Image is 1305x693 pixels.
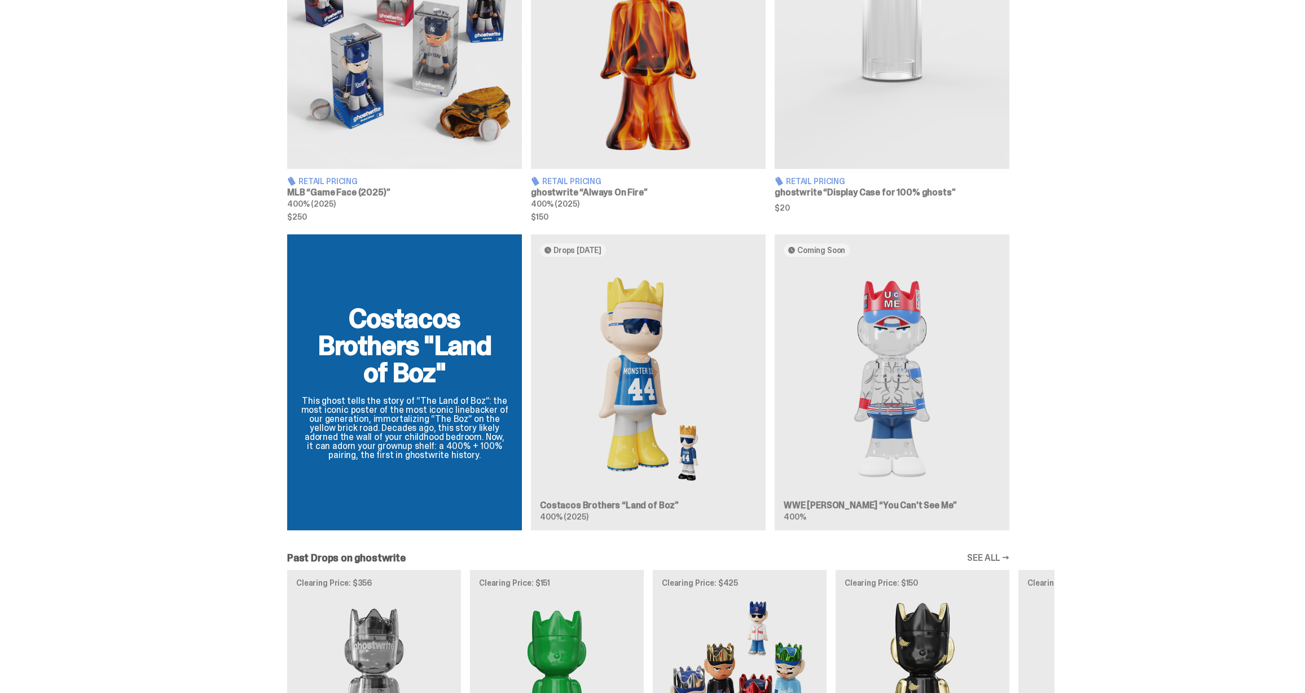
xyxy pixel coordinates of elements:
p: Clearing Price: $151 [479,579,635,587]
h3: ghostwrite “Display Case for 100% ghosts” [775,188,1009,197]
span: Retail Pricing [542,177,601,185]
span: $20 [775,204,1009,212]
span: Retail Pricing [298,177,358,185]
span: 400% (2025) [540,512,588,522]
h2: Past Drops on ghostwrite [287,553,406,563]
p: Clearing Price: $425 [662,579,818,587]
h3: Costacos Brothers “Land of Boz” [540,501,757,510]
h3: ghostwrite “Always On Fire” [531,188,766,197]
span: 400% (2025) [287,199,335,209]
span: 400% [784,512,806,522]
p: Clearing Price: $100 [1027,579,1183,587]
img: Land of Boz [540,266,757,492]
span: $150 [531,213,766,221]
p: Clearing Price: $150 [845,579,1000,587]
span: Retail Pricing [786,177,845,185]
span: 400% (2025) [531,199,579,209]
img: You Can't See Me [784,266,1000,492]
span: Drops [DATE] [553,246,601,255]
p: Clearing Price: $356 [296,579,452,587]
span: Coming Soon [797,246,845,255]
h3: MLB “Game Face (2025)” [287,188,522,197]
p: This ghost tells the story of “The Land of Boz”: the most iconic poster of the most iconic lineba... [301,396,508,460]
h3: WWE [PERSON_NAME] “You Can't See Me” [784,501,1000,510]
a: SEE ALL → [967,553,1009,563]
h2: Costacos Brothers "Land of Boz" [301,305,508,386]
span: $250 [287,213,522,221]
